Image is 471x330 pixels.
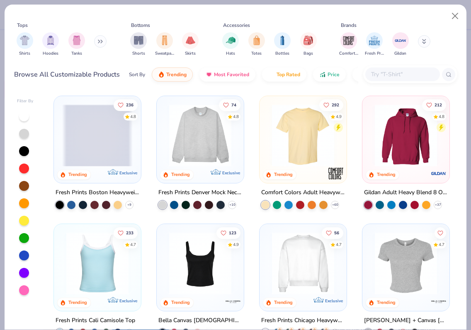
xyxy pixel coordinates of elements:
button: Like [319,99,343,111]
div: filter for Shorts [130,32,147,57]
img: Gildan Image [394,34,407,47]
img: TopRated.gif [268,71,275,78]
span: Price [328,71,340,78]
img: Comfort Colors logo [328,165,344,182]
span: Bottles [275,51,289,57]
button: Like [422,99,446,111]
img: a90f7c54-8796-4cb2-9d6e-4e9644cfe0fe [235,104,306,166]
span: Trending [166,71,187,78]
span: Exclusive [119,170,137,176]
img: 9145e166-e82d-49ae-94f7-186c20e691c9 [338,232,408,294]
span: Comfort Colors [339,51,358,57]
span: Shirts [19,51,30,57]
img: 80dc4ece-0e65-4f15-94a6-2a872a258fbd [235,232,306,294]
button: filter button [130,32,147,57]
img: trending.gif [158,71,165,78]
button: Most Favorited [199,67,255,82]
div: 4.8 [439,113,444,120]
span: 236 [126,103,134,107]
span: Exclusive [119,298,137,303]
span: Most Favorited [214,71,249,78]
span: Hats [226,51,235,57]
img: Bags Image [303,36,313,45]
div: filter for Totes [248,32,265,57]
span: Exclusive [222,170,240,176]
img: Shorts Image [134,36,143,45]
button: filter button [274,32,291,57]
button: filter button [222,32,239,57]
button: filter button [365,32,384,57]
div: filter for Tanks [68,32,85,57]
img: Gildan logo [430,165,447,182]
span: 292 [332,103,339,107]
div: filter for Hoodies [42,32,59,57]
span: Fresh Prints [365,51,384,57]
button: filter button [42,32,59,57]
span: Bags [303,51,313,57]
img: Skirts Image [186,36,195,45]
button: filter button [392,32,409,57]
img: Hoodies Image [46,36,55,45]
img: f5d85501-0dbb-4ee4-b115-c08fa3845d83 [165,104,235,166]
button: filter button [339,32,358,57]
span: Top Rated [277,71,300,78]
div: Bella Canvas [DEMOGRAPHIC_DATA]' Micro Ribbed Scoop Tank [158,315,242,325]
span: 233 [126,231,134,235]
div: Fresh Prints Denver Mock Neck Heavyweight Sweatshirt [158,188,242,198]
span: 212 [435,103,442,107]
img: 1358499d-a160-429c-9f1e-ad7a3dc244c9 [268,232,338,294]
button: Like [216,227,240,238]
button: Like [114,227,138,238]
img: 029b8af0-80e6-406f-9fdc-fdf898547912 [268,104,338,166]
div: Brands [341,22,357,29]
div: 4.8 [131,113,136,120]
span: Gildan [394,51,406,57]
button: filter button [68,32,85,57]
span: 74 [231,103,236,107]
div: Fresh Prints Boston Heavyweight Hoodie [56,188,139,198]
img: Sweatpants Image [160,36,169,45]
span: Tanks [71,51,82,57]
div: Fresh Prints Chicago Heavyweight Crewneck [261,315,345,325]
img: 8af284bf-0d00-45ea-9003-ce4b9a3194ad [165,232,235,294]
img: most_fav.gif [206,71,212,78]
button: Like [114,99,138,111]
img: Hats Image [226,36,235,45]
div: filter for Bags [300,32,317,57]
button: filter button [248,32,265,57]
span: Sweatpants [155,51,174,57]
div: Tops [17,22,28,29]
button: Like [435,227,446,238]
span: Shorts [132,51,145,57]
button: Price [313,67,346,82]
span: Exclusive [325,298,343,303]
img: a25d9891-da96-49f3-a35e-76288174bf3a [62,232,133,294]
img: 01756b78-01f6-4cc6-8d8a-3c30c1a0c8ac [371,104,441,166]
button: Like [219,99,240,111]
span: + 10 [229,202,235,207]
span: 123 [229,231,236,235]
div: [PERSON_NAME] + Canvas [DEMOGRAPHIC_DATA]' Micro Ribbed Baby Tee [364,315,448,325]
div: Browse All Customizable Products [14,70,120,79]
button: Trending [152,67,193,82]
div: Gildan Adult Heavy Blend 8 Oz. 50/50 Hooded Sweatshirt [364,188,448,198]
div: filter for Skirts [182,32,199,57]
div: 4.9 [336,113,342,120]
div: filter for Bottles [274,32,291,57]
img: Totes Image [252,36,261,45]
button: Top Rated [262,67,306,82]
button: filter button [17,32,33,57]
div: Filter By [17,98,34,104]
div: 4.7 [131,241,136,248]
img: Tanks Image [72,36,81,45]
span: + 9 [127,202,131,207]
span: Totes [251,51,262,57]
span: Hoodies [43,51,58,57]
span: + 60 [332,202,338,207]
img: Bella + Canvas logo [225,293,241,309]
div: filter for Fresh Prints [365,32,384,57]
button: filter button [300,32,317,57]
div: 4.8 [233,113,239,120]
div: filter for Hats [222,32,239,57]
div: Comfort Colors Adult Heavyweight T-Shirt [261,188,345,198]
